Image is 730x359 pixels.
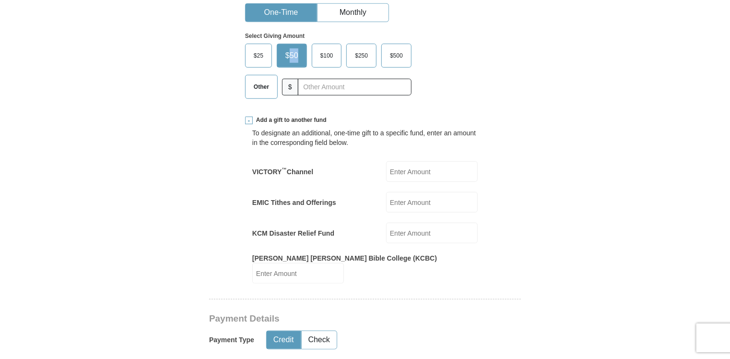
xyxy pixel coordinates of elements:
span: $25 [249,48,268,63]
div: To designate an additional, one-time gift to a specific fund, enter an amount in the correspondin... [252,128,478,147]
label: EMIC Tithes and Offerings [252,198,336,207]
button: Monthly [318,4,389,22]
span: Add a gift to another fund [253,116,327,124]
label: [PERSON_NAME] [PERSON_NAME] Bible College (KCBC) [252,253,437,263]
sup: ™ [282,167,287,172]
span: $250 [350,48,373,63]
label: KCM Disaster Relief Fund [252,228,334,238]
span: $ [282,79,298,96]
h5: Payment Type [209,336,254,344]
input: Enter Amount [252,263,344,284]
span: $500 [385,48,408,63]
input: Enter Amount [386,161,478,182]
button: One-Time [246,4,317,22]
input: Other Amount [298,79,412,96]
input: Enter Amount [386,223,478,243]
input: Enter Amount [386,192,478,213]
span: Other [249,80,274,94]
strong: Select Giving Amount [245,33,305,39]
span: $50 [281,48,303,63]
button: Check [302,331,337,349]
button: Credit [267,331,301,349]
span: $100 [316,48,338,63]
label: VICTORY Channel [252,167,313,177]
h3: Payment Details [209,313,454,324]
